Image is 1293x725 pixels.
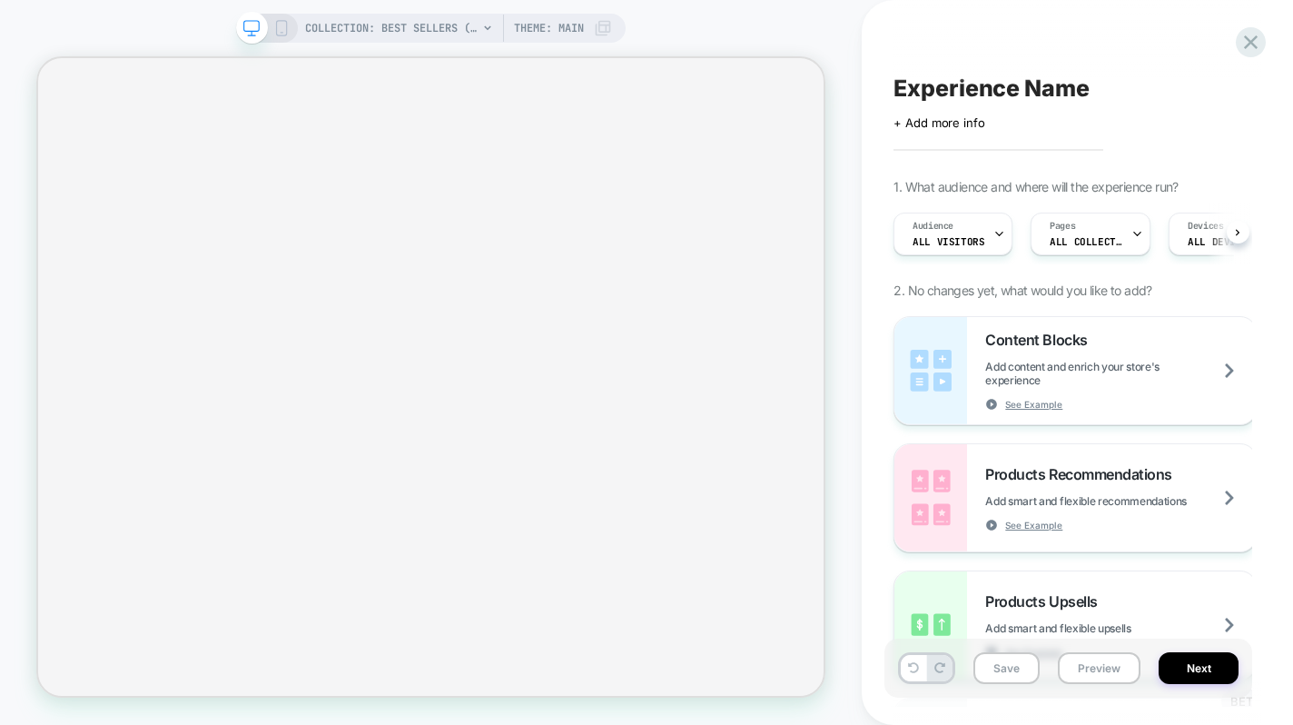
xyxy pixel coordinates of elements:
span: 2. No changes yet, what would you like to add? [893,283,1151,298]
span: Devices [1188,220,1223,233]
span: See Example [1005,398,1062,411]
span: Products Recommendations [985,465,1180,483]
button: Preview [1058,652,1140,684]
span: Theme: MAIN [514,14,584,43]
span: See Example [1005,519,1062,531]
span: 1. What audience and where will the experience run? [893,179,1178,194]
button: Save [973,652,1040,684]
span: ALL COLLECTIONS [1050,235,1122,248]
span: Products Upsells [985,592,1106,611]
span: Add smart and flexible upsells [985,621,1176,635]
span: Pages [1050,220,1075,233]
span: ALL DEVICES [1188,235,1253,248]
span: All Visitors [913,235,984,248]
span: Audience [913,220,953,233]
span: Experience Name [893,74,1089,102]
span: Content Blocks [985,331,1096,349]
span: COLLECTION: Best Sellers (Category) [305,14,478,43]
button: Next [1159,652,1239,684]
span: Add content and enrich your store's experience [985,360,1256,387]
span: Add smart and flexible recommendations [985,494,1232,508]
span: + Add more info [893,115,984,130]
